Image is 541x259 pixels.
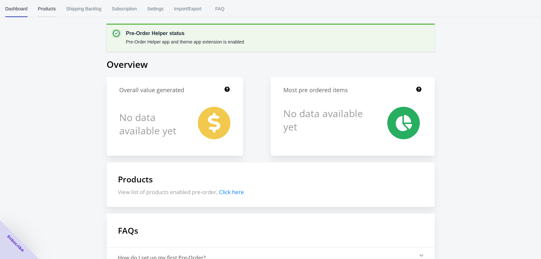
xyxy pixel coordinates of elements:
p: Pre-Order Helper app and theme app extension is enabled [126,39,244,45]
span: FAQ [212,0,228,17]
span: Dashboard [5,0,28,17]
span: Import/Export [174,0,201,17]
h1: Most pre ordered items [283,86,348,94]
h1: Overall value generated [119,86,184,94]
span: Shipping Backlog [66,0,101,17]
span: Click here [219,188,244,196]
h1: Overview [107,58,435,70]
span: Settings [147,0,164,17]
h1: FAQs [107,214,435,247]
span: Subscription [112,0,137,17]
h1: Products [118,174,423,185]
p: Pre-Order Helper status [126,30,244,37]
h1: No data available yet [119,107,184,141]
span: Subscribe [6,234,25,253]
p: View list of products enabled pre-order, [118,188,423,196]
h1: No data available yet [283,107,364,133]
span: Products [38,0,56,17]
